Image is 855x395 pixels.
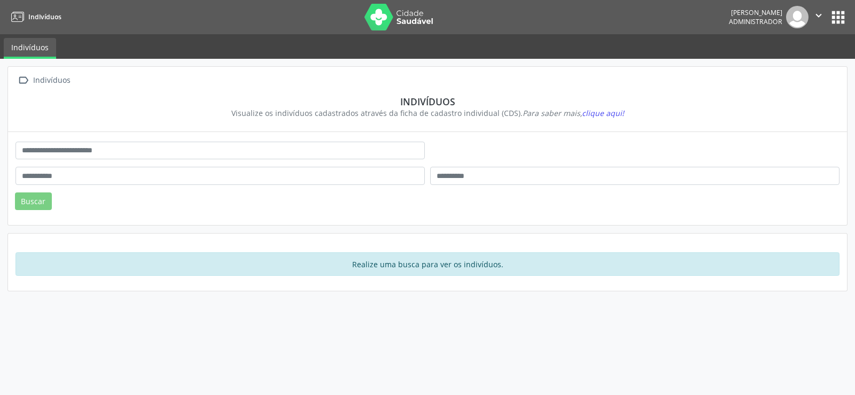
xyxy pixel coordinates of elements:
[23,107,832,119] div: Visualize os indivíduos cadastrados através da ficha de cadastro individual (CDS).
[582,108,624,118] span: clique aqui!
[15,73,31,88] i: 
[28,12,61,21] span: Indivíduos
[7,8,61,26] a: Indivíduos
[809,6,829,28] button: 
[829,8,848,27] button: apps
[15,252,840,276] div: Realize uma busca para ver os indivíduos.
[31,73,72,88] div: Indivíduos
[729,8,782,17] div: [PERSON_NAME]
[523,108,624,118] i: Para saber mais,
[4,38,56,59] a: Indivíduos
[729,17,782,26] span: Administrador
[23,96,832,107] div: Indivíduos
[786,6,809,28] img: img
[813,10,825,21] i: 
[15,192,52,211] button: Buscar
[15,73,72,88] a:  Indivíduos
